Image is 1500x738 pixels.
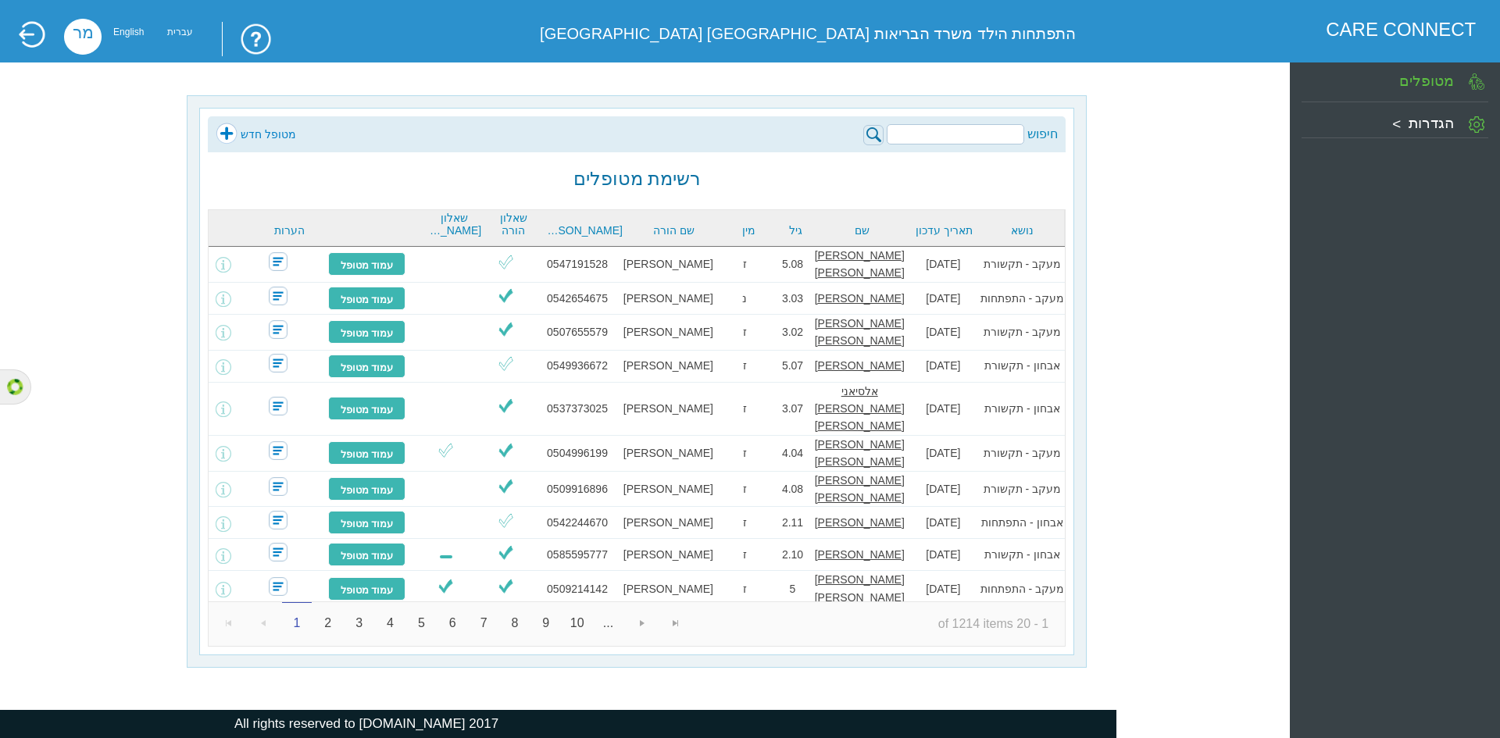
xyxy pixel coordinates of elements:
[269,354,287,373] img: SecretaryNoComment.png
[534,571,620,607] td: 0509214142
[907,247,979,283] td: [DATE]
[773,436,812,472] td: 4.04
[1027,127,1058,141] h4: חיפוש
[979,571,1065,607] td: מעקב - התפתחות
[781,224,811,237] a: גיל
[496,476,516,496] img: ViV.png
[773,571,812,607] td: 5
[113,30,144,34] div: English
[773,383,812,436] td: 3.07
[428,212,481,237] a: שאלון [PERSON_NAME]
[907,351,979,383] td: [DATE]
[496,354,516,373] img: ViO.png
[620,472,716,508] td: [PERSON_NAME]
[269,320,287,339] img: SecretaryNoComment.png
[773,351,812,383] td: 5.07
[496,511,516,530] img: ViO.png
[815,438,905,468] u: [PERSON_NAME] [PERSON_NAME]
[1469,73,1484,90] img: PatientGIcon.png
[534,383,620,436] td: 0537373025
[716,539,773,571] td: ז
[716,351,773,383] td: ז
[269,477,287,496] img: SecretaryNoComment.png
[216,123,296,146] a: מטופל חדש
[907,472,979,508] td: [DATE]
[269,397,287,415] img: SecretaryNoComment.png
[716,571,773,607] td: ז
[815,292,905,305] u: [PERSON_NAME]
[328,543,406,566] a: עמוד מטופל
[979,283,1065,315] td: מעקב - התפתחות
[979,351,1065,383] td: אבחון - תקשורת
[247,607,279,639] a: Go to the previous page
[573,168,702,190] h2: רשימת מטופלים
[815,573,905,603] u: [PERSON_NAME] [PERSON_NAME]
[815,474,905,504] u: [PERSON_NAME] [PERSON_NAME]
[222,22,273,55] img: trainingUsingSystem.png
[593,607,623,639] a: ...
[436,576,455,596] img: ViV.png
[620,315,716,351] td: [PERSON_NAME]
[1469,116,1484,133] img: SettingGIcon.png
[269,441,287,460] img: SecretaryNoComment.png
[907,539,979,571] td: [DATE]
[167,30,193,34] div: עברית
[328,577,406,601] a: עמוד מטופל
[815,359,905,372] u: [PERSON_NAME]
[979,383,1065,436] td: אבחון - תקשורת
[534,472,620,508] td: 0509916896
[213,607,245,639] a: Go to the first page
[64,19,102,54] div: מר
[773,247,812,283] td: 5.08
[1399,73,1454,89] label: מטופלים
[437,607,468,639] a: 6
[496,396,516,415] img: ViV.png
[815,317,905,347] u: [PERSON_NAME] [PERSON_NAME]
[979,472,1065,508] td: מעקב - תקשורת
[716,315,773,351] td: ז
[328,477,406,501] a: עמוד מטופל
[534,507,620,539] td: 0542244670
[907,436,979,472] td: [DATE]
[773,507,812,539] td: 2.11
[979,247,1065,283] td: מעקב - תקשורת
[815,249,905,279] u: [PERSON_NAME] [PERSON_NAME]
[1409,115,1454,131] label: הגדרות
[620,383,716,436] td: [PERSON_NAME]
[1326,19,1476,41] div: CARE CONNECT
[489,212,537,237] a: שאלון הורה
[534,436,620,472] td: 0504996199
[819,224,905,237] a: שם
[269,287,287,305] img: SecretaryNoComment.png
[815,548,905,561] u: [PERSON_NAME]
[496,286,516,305] img: ViV.png
[562,607,592,639] a: 10
[620,436,716,472] td: [PERSON_NAME]
[469,607,499,639] a: 7
[534,539,620,571] td: 0585595777
[515,19,1076,48] div: התפתחות הילד משרד הבריאות [GEOGRAPHIC_DATA] [GEOGRAPHIC_DATA]
[254,224,326,237] a: הערות
[269,511,287,529] img: SecretaryNoComment.png
[907,507,979,539] td: [DATE]
[907,283,979,315] td: [DATE]
[269,577,287,596] img: SecretaryNoComment.png
[716,472,773,508] td: ז
[620,351,716,383] td: [PERSON_NAME]
[630,224,717,237] a: שם הורה
[496,252,516,272] img: ViO.png
[534,351,620,383] td: 0549936672
[534,315,620,351] td: 0507655579
[979,507,1065,539] td: אבחון - התפתחות
[716,507,773,539] td: ז
[913,224,976,237] a: תאריך עדכון
[344,607,374,639] a: 3
[328,252,406,276] a: עמוד מטופל
[406,607,437,639] a: 5
[375,607,405,639] a: 4
[724,224,773,237] a: מין
[979,539,1065,571] td: אבחון - תקשורת
[269,543,287,562] img: SecretaryNoComment.png
[716,247,773,283] td: ז
[496,440,516,460] img: ViV.png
